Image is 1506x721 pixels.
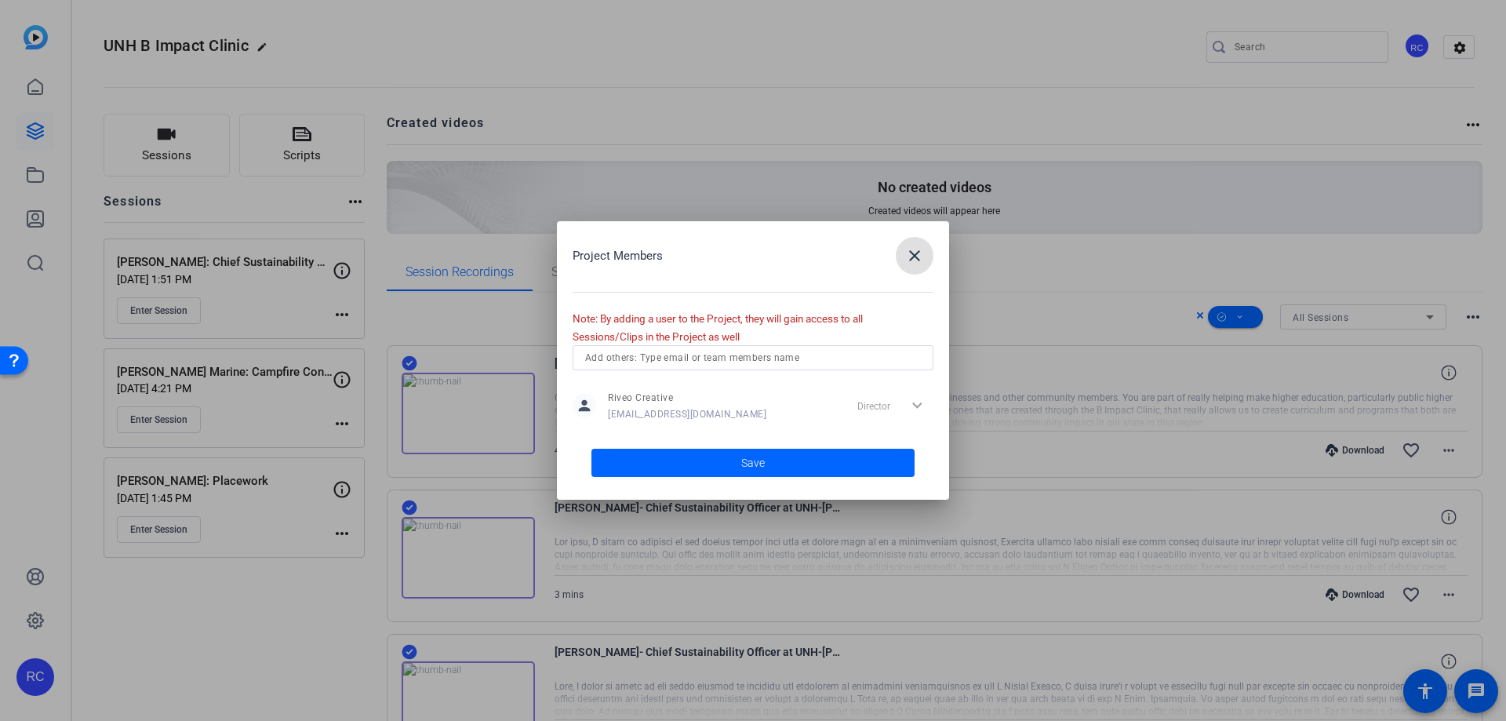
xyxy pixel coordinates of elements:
[573,237,933,275] div: Project Members
[741,455,765,472] span: Save
[905,246,924,265] mat-icon: close
[573,312,863,343] span: Note: By adding a user to the Project, they will gain access to all Sessions/Clips in the Project...
[608,408,766,421] span: [EMAIL_ADDRESS][DOMAIN_NAME]
[585,348,921,367] input: Add others: Type email or team members name
[573,394,596,417] mat-icon: person
[608,391,766,404] span: Riveo Creative
[591,449,915,477] button: Save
